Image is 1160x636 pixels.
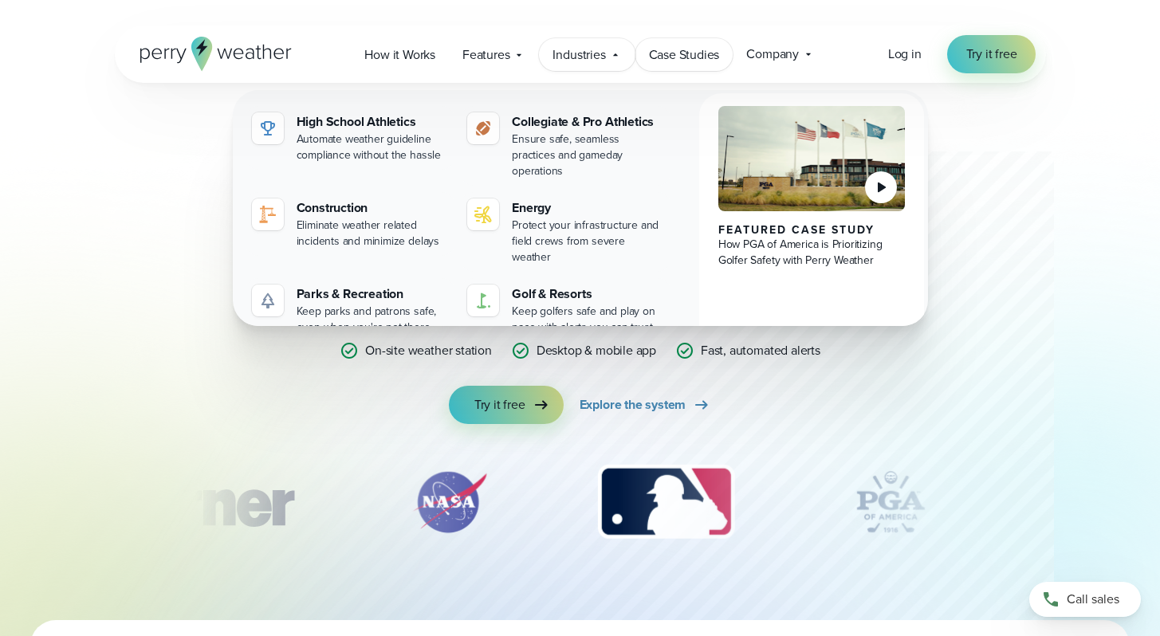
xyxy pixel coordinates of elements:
[1067,590,1119,609] span: Call sales
[512,198,664,218] div: Energy
[394,462,505,542] img: NASA.svg
[365,341,492,360] p: On-site weather station
[537,341,656,360] p: Desktop & mobile app
[246,278,455,342] a: Parks & Recreation Keep parks and patrons safe, even when you're not there
[699,93,925,355] a: PGA of America, Frisco Campus Featured Case Study How PGA of America is Prioritizing Golfer Safet...
[195,462,966,550] div: slideshow
[512,112,664,132] div: Collegiate & Pro Athletics
[888,45,922,64] a: Log in
[297,198,449,218] div: Construction
[297,132,449,163] div: Automate weather guideline compliance without the hassle
[701,341,820,360] p: Fast, automated alerts
[512,304,664,336] div: Keep golfers safe and play on pace with alerts you can trust
[512,285,664,304] div: Golf & Resorts
[461,192,670,272] a: Energy Protect your infrastructure and field crews from severe weather
[474,291,493,310] img: golf-iconV2.svg
[461,278,670,342] a: Golf & Resorts Keep golfers safe and play on pace with alerts you can trust
[512,132,664,179] div: Ensure safe, seamless practices and gameday operations
[461,106,670,186] a: Collegiate & Pro Athletics Ensure safe, seamless practices and gameday operations
[746,45,799,64] span: Company
[258,291,277,310] img: parks-icon-grey.svg
[582,462,750,542] div: 3 of 12
[966,45,1017,64] span: Try it free
[394,462,505,542] div: 2 of 12
[512,218,664,265] div: Protect your infrastructure and field crews from severe weather
[888,45,922,63] span: Log in
[718,237,906,269] div: How PGA of America is Prioritizing Golfer Safety with Perry Weather
[474,205,493,224] img: energy-icon@2x-1.svg
[90,462,317,542] img: Turner-Construction_1.svg
[552,45,605,65] span: Industries
[258,205,277,224] img: noun-crane-7630938-1@2x.svg
[827,462,954,542] div: 4 of 12
[297,112,449,132] div: High School Athletics
[1029,582,1141,617] a: Call sales
[474,119,493,138] img: proathletics-icon@2x-1.svg
[635,38,733,71] a: Case Studies
[364,45,435,65] span: How it Works
[827,462,954,542] img: PGA.svg
[718,224,906,237] div: Featured Case Study
[718,106,906,211] img: PGA of America, Frisco Campus
[462,45,509,65] span: Features
[246,192,455,256] a: Construction Eliminate weather related incidents and minimize delays
[351,38,449,71] a: How it Works
[297,218,449,249] div: Eliminate weather related incidents and minimize delays
[246,106,455,170] a: High School Athletics Automate weather guideline compliance without the hassle
[258,119,277,138] img: highschool-icon.svg
[474,395,525,414] span: Try it free
[297,285,449,304] div: Parks & Recreation
[649,45,720,65] span: Case Studies
[580,386,712,424] a: Explore the system
[580,395,686,414] span: Explore the system
[449,386,564,424] a: Try it free
[297,304,449,336] div: Keep parks and patrons safe, even when you're not there
[582,462,750,542] img: MLB.svg
[90,462,317,542] div: 1 of 12
[947,35,1036,73] a: Try it free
